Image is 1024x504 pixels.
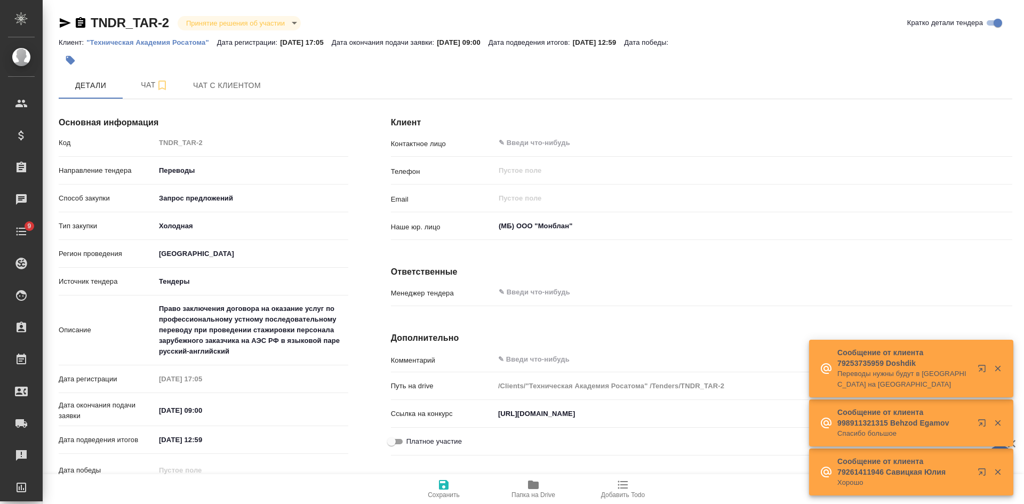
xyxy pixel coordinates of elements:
[987,418,1009,428] button: Закрыть
[624,38,671,46] p: Дата победы:
[59,38,86,46] p: Клиент:
[178,16,301,30] div: Принятие решения об участии
[494,378,1012,394] input: Пустое поле
[391,116,1012,129] h4: Клиент
[391,139,494,149] p: Контактное лицо
[59,49,82,72] button: Добавить тэг
[59,374,155,385] p: Дата регистрации
[332,38,437,46] p: Дата окончания подачи заявки:
[21,221,37,231] span: 9
[391,409,494,419] p: Ссылка на конкурс
[155,432,249,447] input: ✎ Введи что-нибудь
[59,276,155,287] p: Источник тендера
[971,358,997,383] button: Открыть в новой вкладке
[391,166,494,177] p: Телефон
[65,79,116,92] span: Детали
[578,474,668,504] button: Добавить Todo
[91,15,169,30] a: TNDR_TAR-2
[155,273,348,291] div: [GEOGRAPHIC_DATA]
[156,79,169,92] svg: Подписаться
[217,38,280,46] p: Дата регистрации:
[59,17,71,29] button: Скопировать ссылку для ЯМессенджера
[155,245,348,263] div: [GEOGRAPHIC_DATA]
[573,38,625,46] p: [DATE] 12:59
[498,164,987,177] input: Пустое поле
[1006,225,1009,227] button: Open
[987,364,1009,373] button: Закрыть
[59,221,155,231] p: Тип закупки
[907,18,983,28] span: Кратко детали тендера
[74,17,87,29] button: Скопировать ссылку
[399,474,489,504] button: Сохранить
[155,371,249,387] input: Пустое поле
[391,355,494,366] p: Комментарий
[59,165,155,176] p: Направление тендера
[837,477,971,488] p: Хорошо
[391,194,494,205] p: Email
[3,218,40,245] a: 9
[428,491,460,499] span: Сохранить
[1006,291,1009,293] button: Open
[86,37,217,46] a: "Техническая Академия Росатома"
[406,436,462,447] span: Платное участие
[155,135,348,150] input: Пустое поле
[437,38,489,46] p: [DATE] 09:00
[129,78,180,92] span: Чат
[193,79,261,92] span: Чат с клиентом
[155,403,249,418] input: ✎ Введи что-нибудь
[86,38,217,46] p: "Техническая Академия Росатома"
[498,286,973,299] input: ✎ Введи что-нибудь
[391,332,1012,345] h4: Дополнительно
[155,300,348,361] textarea: Право заключения договора на оказание услуг по профессиональному устному последовательному перево...
[1006,142,1009,144] button: Open
[498,137,973,149] input: ✎ Введи что-нибудь
[59,138,155,148] p: Код
[971,412,997,438] button: Открыть в новой вкладке
[183,19,288,28] button: Принятие решения об участии
[498,192,987,205] input: Пустое поле
[59,193,155,204] p: Способ закупки
[59,249,155,259] p: Регион проведения
[837,407,971,428] p: Сообщение от клиента 998911321315 Behzod Egamov
[391,381,494,391] p: Путь на drive
[837,428,971,439] p: Спасибо большое
[59,435,155,445] p: Дата подведения итогов
[837,456,971,477] p: Сообщение от клиента 79261411946 Савицкая Юлия
[59,325,155,335] p: Описание
[391,266,1012,278] h4: Ответственные
[280,38,332,46] p: [DATE] 17:05
[494,406,1012,421] input: ✎ Введи что-нибудь
[59,465,155,476] p: Дата победы
[155,217,348,235] div: Холодная
[391,222,494,233] p: Наше юр. лицо
[59,116,348,129] h4: Основная информация
[837,347,971,369] p: Сообщение от клиента 79253735959 Doshdik
[601,491,645,499] span: Добавить Todo
[489,38,573,46] p: Дата подведения итогов:
[155,162,348,180] div: Переводы
[59,400,155,421] p: Дата окончания подачи заявки
[155,462,249,478] input: Пустое поле
[971,461,997,487] button: Открыть в новой вкладке
[837,369,971,390] p: Переводы нужны будут в [GEOGRAPHIC_DATA] на [GEOGRAPHIC_DATA]
[987,467,1009,477] button: Закрыть
[155,189,348,207] div: Запрос предложений
[511,491,555,499] span: Папка на Drive
[489,474,578,504] button: Папка на Drive
[391,288,494,299] p: Менеджер тендера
